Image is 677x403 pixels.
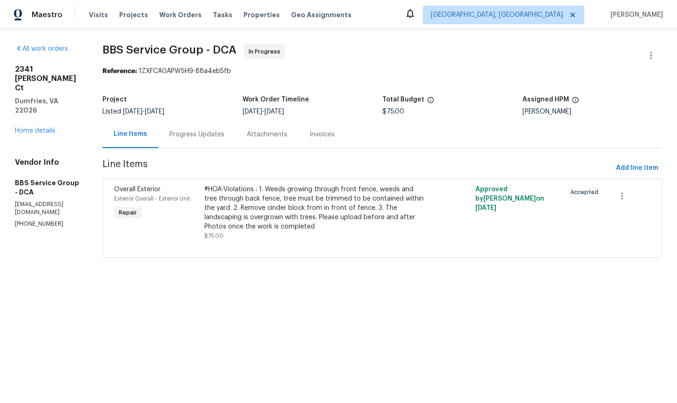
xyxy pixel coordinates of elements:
[114,196,190,201] span: Exterior Overall - Exterior Unit
[204,185,425,231] div: #HOA-Violations : 1. Weeds growing through front fence, weeds and tree through back fence, tree m...
[249,47,284,56] span: In Progress
[114,186,161,193] span: Overall Exterior
[102,68,137,74] b: Reference:
[115,208,141,217] span: Repair
[247,130,287,139] div: Attachments
[15,65,80,93] h2: 2341 [PERSON_NAME] Ct
[243,96,309,103] h5: Work Order Timeline
[616,162,658,174] span: Add line item
[475,205,496,211] span: [DATE]
[15,201,80,216] p: [EMAIL_ADDRESS][DOMAIN_NAME]
[310,130,335,139] div: Invoices
[89,10,108,20] span: Visits
[291,10,352,20] span: Geo Assignments
[145,108,164,115] span: [DATE]
[114,129,147,139] div: Line Items
[431,10,563,20] span: [GEOGRAPHIC_DATA], [GEOGRAPHIC_DATA]
[15,96,80,115] h5: Dumfries, VA 22026
[15,178,80,197] h5: BBS Service Group - DCA
[32,10,62,20] span: Maestro
[123,108,142,115] span: [DATE]
[102,108,164,115] span: Listed
[169,130,224,139] div: Progress Updates
[522,96,569,103] h5: Assigned HPM
[243,108,284,115] span: -
[244,10,280,20] span: Properties
[382,108,404,115] span: $75.00
[102,67,662,76] div: 1ZXFCA0APWSH9-88a4eb5fb
[475,186,544,211] span: Approved by [PERSON_NAME] on
[243,108,262,115] span: [DATE]
[102,44,237,55] span: BBS Service Group - DCA
[427,96,434,108] span: The total cost of line items that have been proposed by Opendoor. This sum includes line items th...
[15,46,68,52] a: All work orders
[607,10,663,20] span: [PERSON_NAME]
[264,108,284,115] span: [DATE]
[15,220,80,228] p: [PHONE_NUMBER]
[612,160,662,177] button: Add line item
[102,96,127,103] h5: Project
[123,108,164,115] span: -
[382,96,424,103] h5: Total Budget
[119,10,148,20] span: Projects
[159,10,202,20] span: Work Orders
[213,12,232,18] span: Tasks
[572,96,579,108] span: The hpm assigned to this work order.
[522,108,662,115] div: [PERSON_NAME]
[15,158,80,167] h4: Vendor Info
[204,233,223,239] span: $75.00
[570,188,602,197] span: Accepted
[102,160,612,177] span: Line Items
[15,128,55,134] a: Home details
